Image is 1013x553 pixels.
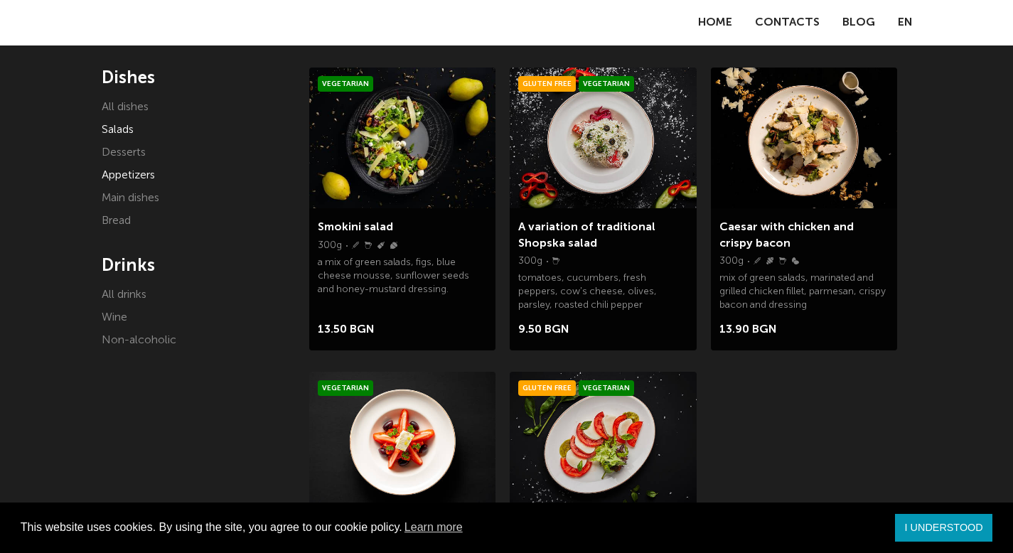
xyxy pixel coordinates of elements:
[518,324,569,335] font: 9.50 BGN
[102,312,127,323] a: Wine
[842,17,875,28] a: Blog
[377,242,385,249] img: Sinape.svg
[318,324,374,335] font: 13.50 BGN
[518,274,657,310] font: tomatoes, cucumbers, fresh peppers, cow's cheese, olives, parsley, roasted chili pepper
[766,257,773,264] img: Fish.svg
[102,257,155,274] font: Drinks
[352,242,359,249] img: Wheat.svg
[102,124,134,136] a: Salads
[905,522,983,533] font: I UNDERSTOOD
[309,372,495,512] img: Smokini_Winter_Menu_45.jpg
[102,215,131,227] a: Bread
[522,80,572,87] font: Gluten Free
[318,222,393,233] a: Smokini salad
[102,170,155,181] a: Appetizers
[365,242,372,249] img: Milk.svg
[583,385,630,392] font: Vegetarian
[755,17,820,28] a: Contacts
[510,372,696,512] img: Smokini_Winter_Menu_7.jpg
[309,68,495,208] img: Smokini_Winter_Menu_21.jpg
[402,517,465,538] a: learn more about cookies
[779,257,786,264] img: Milk.svg
[754,257,761,264] img: Wheat.svg
[102,147,146,159] a: Desserts
[792,257,799,264] img: Eggs.svg
[510,68,696,208] img: Smokini_Winter_Menu_6.jpg
[518,222,655,249] a: A variation of traditional Shopska salad
[719,257,744,266] font: 300g
[898,17,912,28] font: EN
[522,385,572,392] font: Gluten Free
[404,521,463,533] font: Learn more
[518,257,542,266] font: 300g
[390,242,397,249] img: Nuts.svg
[102,193,159,204] a: Main dishes
[322,80,369,87] font: Vegetarian
[552,257,559,264] img: Milk.svg
[318,258,469,294] font: a mix of green salads, figs, blue cheese mousse, sunflower seeds and honey-mustard dressing.
[583,80,630,87] font: Vegetarian
[322,385,369,392] font: Vegetarian
[318,241,342,250] font: 300g
[711,68,897,208] img: a0bd2dfa7939bea41583f5152c5e58f3001739ca23e674f59b2584116c8911d2.jpeg
[719,324,776,335] font: 13.90 BGN
[102,335,176,346] a: Non-alcoholic
[895,514,992,542] a: dismiss cookie message
[102,102,149,113] a: All dishes
[102,70,155,87] font: Dishes
[898,13,912,33] a: EN
[719,222,854,249] a: Caesar with chicken and crispy bacon
[21,521,402,533] font: This website uses cookies. By using the site, you agree to our cookie policy.
[719,274,886,310] font: mix of green salads, marinated and grilled chicken fillet, parmesan, crispy bacon and dressing
[698,17,732,28] a: Home
[102,289,146,301] a: All drinks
